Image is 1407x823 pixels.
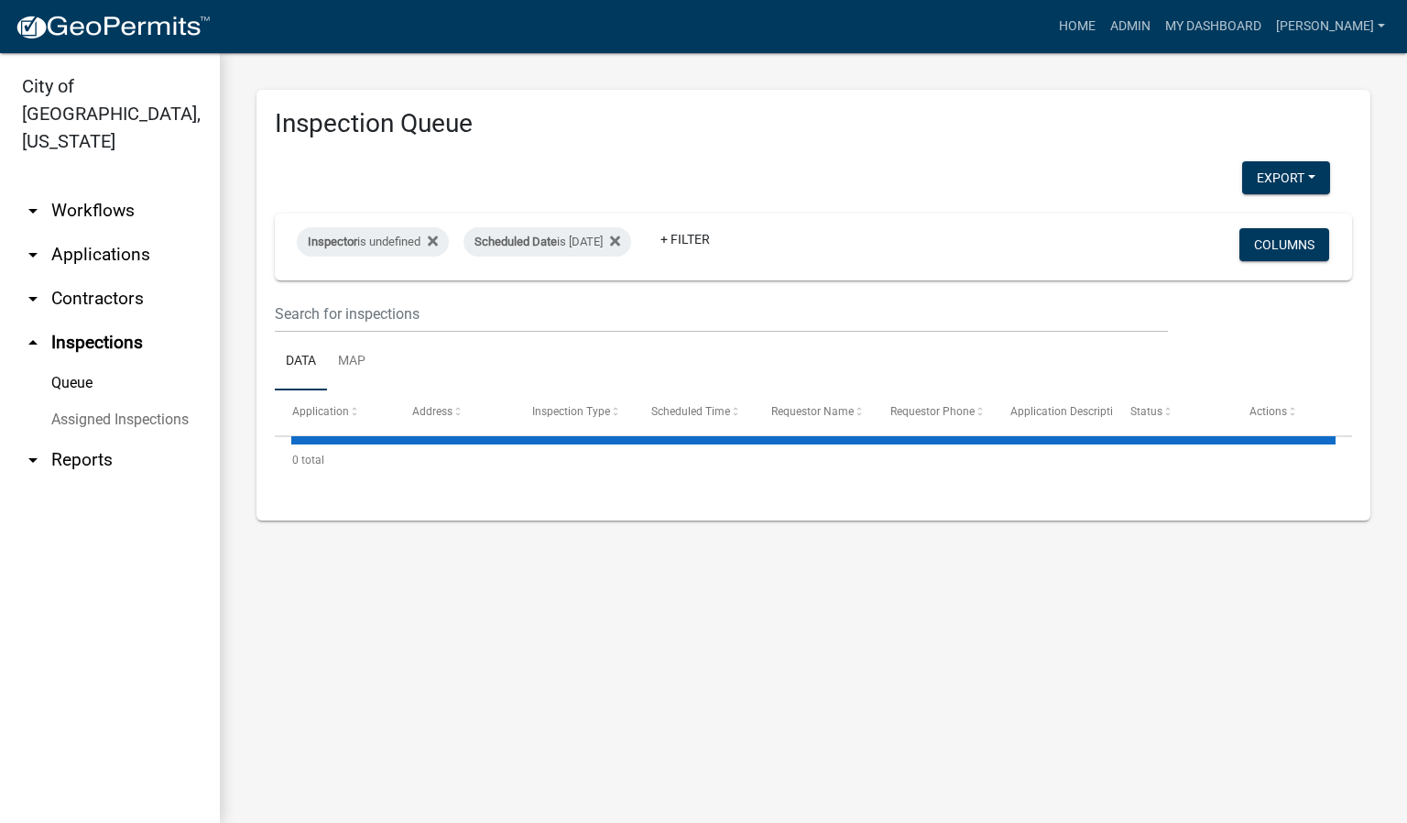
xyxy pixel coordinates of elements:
div: is [DATE] [464,227,631,257]
a: Map [327,333,376,391]
span: Inspection Type [532,405,610,418]
span: Address [412,405,453,418]
datatable-header-cell: Address [395,390,515,434]
datatable-header-cell: Requestor Phone [873,390,993,434]
a: My Dashboard [1158,9,1269,44]
span: Application [292,405,349,418]
datatable-header-cell: Actions [1232,390,1352,434]
span: Requestor Phone [890,405,975,418]
a: Data [275,333,327,391]
span: Scheduled Date [474,235,557,248]
span: Scheduled Time [651,405,730,418]
span: Inspector [308,235,357,248]
a: [PERSON_NAME] [1269,9,1392,44]
a: + Filter [646,223,725,256]
datatable-header-cell: Status [1113,390,1233,434]
datatable-header-cell: Scheduled Time [634,390,754,434]
i: arrow_drop_down [22,449,44,471]
a: Admin [1103,9,1158,44]
h3: Inspection Queue [275,108,1352,139]
i: arrow_drop_down [22,200,44,222]
datatable-header-cell: Application [275,390,395,434]
datatable-header-cell: Application Description [993,390,1113,434]
div: is undefined [297,227,449,257]
datatable-header-cell: Inspection Type [514,390,634,434]
i: arrow_drop_up [22,332,44,354]
datatable-header-cell: Requestor Name [754,390,874,434]
div: 0 total [275,437,1352,483]
a: Home [1052,9,1103,44]
span: Actions [1249,405,1287,418]
span: Application Description [1010,405,1126,418]
i: arrow_drop_down [22,244,44,266]
span: Status [1130,405,1162,418]
button: Columns [1239,228,1329,261]
i: arrow_drop_down [22,288,44,310]
span: Requestor Name [771,405,854,418]
input: Search for inspections [275,295,1168,333]
button: Export [1242,161,1330,194]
